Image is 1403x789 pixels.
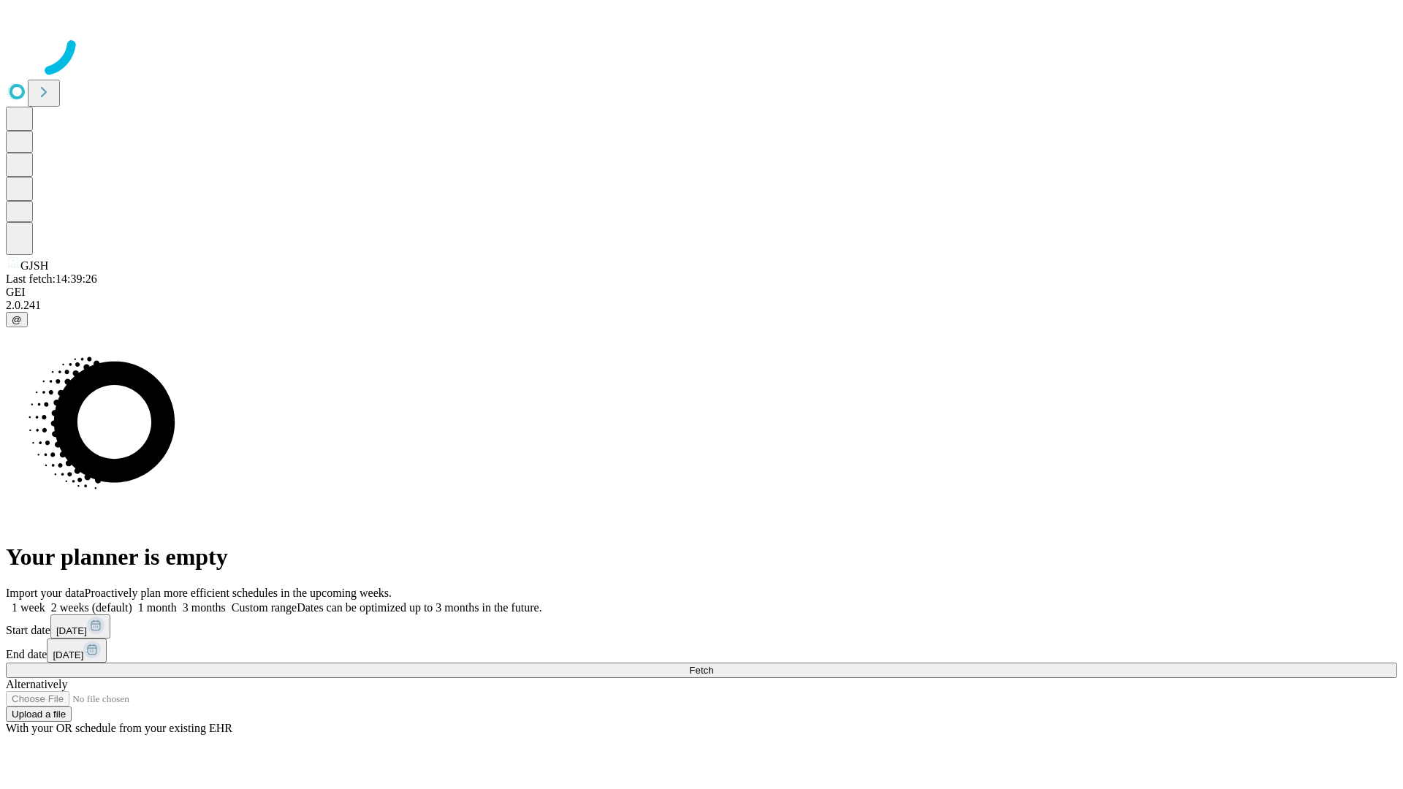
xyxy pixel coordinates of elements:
[6,706,72,722] button: Upload a file
[689,665,713,676] span: Fetch
[6,678,67,690] span: Alternatively
[6,312,28,327] button: @
[6,286,1397,299] div: GEI
[6,544,1397,571] h1: Your planner is empty
[51,601,132,614] span: 2 weeks (default)
[232,601,297,614] span: Custom range
[20,259,48,272] span: GJSH
[6,587,85,599] span: Import your data
[47,639,107,663] button: [DATE]
[6,639,1397,663] div: End date
[50,614,110,639] button: [DATE]
[6,722,232,734] span: With your OR schedule from your existing EHR
[12,601,45,614] span: 1 week
[85,587,392,599] span: Proactively plan more efficient schedules in the upcoming weeks.
[6,614,1397,639] div: Start date
[12,314,22,325] span: @
[6,299,1397,312] div: 2.0.241
[183,601,226,614] span: 3 months
[53,649,83,660] span: [DATE]
[297,601,541,614] span: Dates can be optimized up to 3 months in the future.
[138,601,177,614] span: 1 month
[6,272,97,285] span: Last fetch: 14:39:26
[56,625,87,636] span: [DATE]
[6,663,1397,678] button: Fetch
